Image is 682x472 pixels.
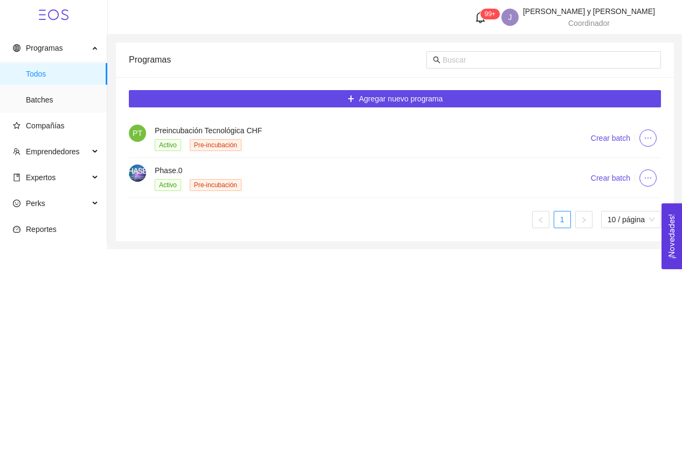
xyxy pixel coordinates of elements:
[26,147,80,156] span: Emprendedores
[359,93,443,105] span: Agregar nuevo programa
[554,211,570,228] a: 1
[575,211,593,228] button: right
[591,172,630,184] span: Crear batch
[601,211,661,228] div: tamaño de página
[13,148,20,155] span: team
[581,217,587,223] span: right
[508,9,512,26] span: J
[26,121,65,130] span: Compañías
[190,179,242,191] span: Pre-incubación
[129,165,146,182] img: 1706120507051-_PHASE.0%20EBCT%20SELECTION%20PROGRAM%20%281%29.png
[129,90,661,107] button: plusAgregar nuevo programa
[190,139,242,151] span: Pre-incubación
[433,56,440,64] span: search
[590,169,631,187] button: Crear batch
[13,200,20,207] span: smile
[155,139,181,151] span: Activo
[155,165,564,176] h4: Phase.0
[590,129,631,147] button: Crear batch
[133,125,142,142] span: PT
[575,211,593,228] li: Página siguiente
[26,89,99,111] span: Batches
[591,132,630,144] span: Crear batch
[523,7,655,16] span: [PERSON_NAME] y [PERSON_NAME]
[662,203,682,269] button: Open Feedback Widget
[155,125,564,136] h4: Preincubación Tecnológica CHF
[129,44,426,75] div: Programas
[640,134,656,142] span: ellipsis
[26,173,56,182] span: Expertos
[532,211,549,228] li: Página anterior
[538,217,544,223] span: left
[155,179,181,191] span: Activo
[608,211,655,228] span: 10 / página
[347,95,355,104] span: plus
[13,44,20,52] span: global
[640,174,656,182] span: ellipsis
[568,19,610,28] span: Coordinador
[26,199,45,208] span: Perks
[480,9,500,19] sup: 122
[443,54,655,66] input: Buscar
[13,122,20,129] span: star
[26,44,63,52] span: Programas
[26,63,99,85] span: Todos
[554,211,571,228] li: 1
[26,225,57,234] span: Reportes
[639,129,657,147] button: ellipsis
[13,174,20,181] span: book
[532,211,549,228] button: left
[474,11,486,23] span: bell
[13,225,20,233] span: dashboard
[639,169,657,187] button: ellipsis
